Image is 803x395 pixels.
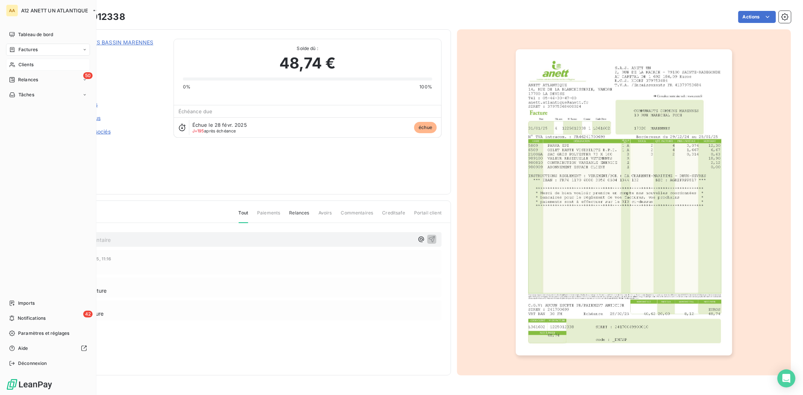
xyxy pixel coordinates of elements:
span: Déconnexion [18,360,47,367]
button: Actions [738,11,776,23]
span: Paiements [257,210,280,222]
span: Tableau de bord [18,31,53,38]
span: Échue le 28 févr. 2025 [192,122,247,128]
span: Aide [18,345,28,352]
span: Factures [18,46,38,53]
span: Commentaires [341,210,373,222]
a: REGIE DECHETS BASSIN MARENNES [59,39,153,46]
span: Relances [289,210,309,222]
img: invoice_thumbnail [516,49,732,355]
span: Paramètres et réglages [18,330,69,337]
span: 42 [83,311,93,318]
span: J+195 [192,128,204,134]
div: AA [6,5,18,17]
a: Aide [6,342,90,354]
span: Creditsafe [382,210,405,222]
div: Open Intercom Messenger [777,369,795,387]
span: 0% [183,84,190,90]
span: Échéance due [178,108,213,114]
span: Avoirs [318,210,332,222]
span: Imports [18,300,35,307]
span: Portail client [414,210,442,222]
span: échue [414,122,437,133]
span: après échéance [192,129,236,133]
h3: 1225012338 [70,10,125,24]
span: Clients [18,61,34,68]
span: 48,74 € [279,52,335,74]
span: Solde dû : [183,45,432,52]
span: A12 ANETT UN ATLANTIQUE [21,8,88,14]
span: Notifications [18,315,46,322]
span: Relances [18,76,38,83]
span: C120361600 [59,48,165,54]
span: 100% [419,84,432,90]
span: Tâches [18,91,34,98]
span: Tout [239,210,248,223]
span: 50 [83,72,93,79]
img: Logo LeanPay [6,378,53,390]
